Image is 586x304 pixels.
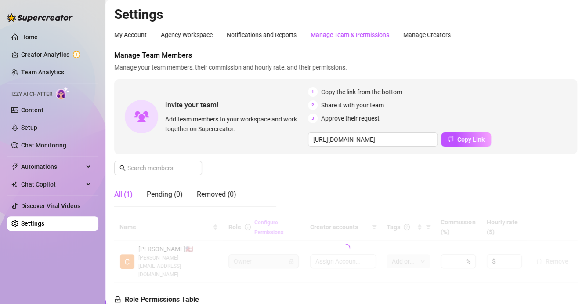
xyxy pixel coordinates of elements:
h2: Settings [114,6,577,23]
div: My Account [114,30,147,40]
a: Home [21,33,38,40]
div: Manage Team & Permissions [311,30,389,40]
span: Chat Copilot [21,177,83,191]
a: Content [21,106,43,114]
a: Creator Analytics exclamation-circle [21,48,91,62]
span: Add team members to your workspace and work together on Supercreator. [165,114,304,134]
span: Automations [21,160,83,174]
span: 1 [308,87,318,97]
span: Approve their request [321,114,380,123]
span: loading [340,242,351,254]
div: All (1) [114,189,133,200]
span: thunderbolt [11,163,18,170]
span: 3 [308,114,318,123]
span: Izzy AI Chatter [11,90,52,99]
span: 2 [308,100,318,110]
span: lock [114,296,121,303]
div: Removed (0) [197,189,236,200]
span: Copy the link from the bottom [321,87,402,97]
span: Copy Link [457,136,485,143]
a: Settings [21,220,44,227]
span: Share it with your team [321,100,384,110]
a: Team Analytics [21,69,64,76]
button: Copy Link [441,132,491,147]
img: AI Chatter [56,87,69,99]
span: Manage Team Members [114,50,577,61]
div: Agency Workspace [161,30,213,40]
a: Setup [21,124,37,131]
img: logo-BBDzfeDw.svg [7,13,73,22]
a: Discover Viral Videos [21,202,80,209]
input: Search members [127,163,190,173]
span: copy [448,136,454,142]
div: Pending (0) [147,189,183,200]
div: Notifications and Reports [227,30,297,40]
span: Manage your team members, their commission and hourly rate, and their permissions. [114,62,577,72]
a: Chat Monitoring [21,142,66,149]
span: search [119,165,126,171]
span: Invite your team! [165,99,308,110]
img: Chat Copilot [11,181,17,187]
div: Manage Creators [403,30,451,40]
